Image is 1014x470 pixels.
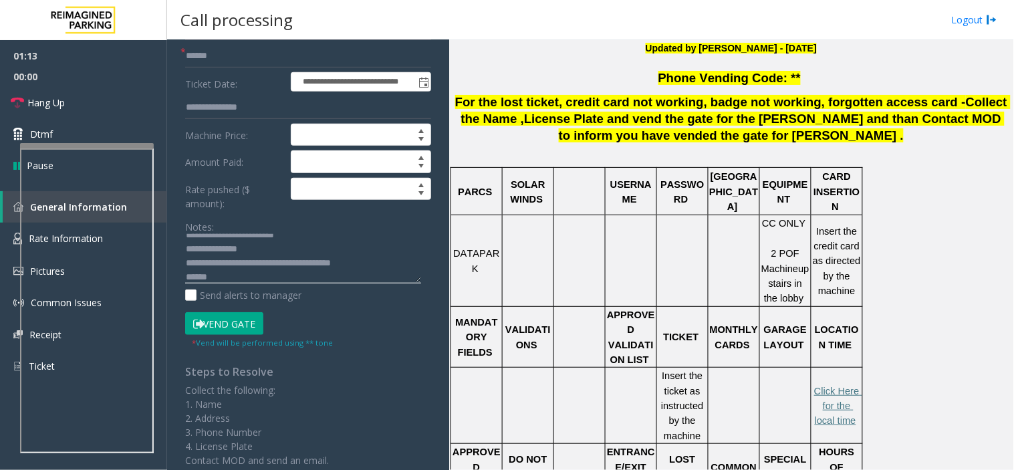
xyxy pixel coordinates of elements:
span: Contact MOD and send an email. [185,454,329,467]
label: Notes: [185,215,214,234]
span: LOCATION TIME [815,324,859,350]
span: For the lost ticket [455,95,559,109]
img: 'icon' [13,330,23,339]
label: Send alerts to manager [185,288,301,302]
img: 'icon' [13,360,22,372]
span: 1. Name [185,398,222,410]
span: Insert the ticket as instructed by the machine [661,370,707,441]
span: GARAGE LAYOUT [764,324,809,350]
a: Logout [952,13,997,27]
span: - [962,95,966,109]
span: upstairs in the lobby [764,263,809,304]
span: VALIDATIONS [505,324,551,350]
img: 'icon' [13,298,24,308]
small: Vend will be performed using ** tone [192,338,333,348]
span: Dtmf [30,127,53,141]
span: Increase value [412,179,430,189]
span: Decrease value [412,162,430,172]
span: Collect the Name ,License Plate and vend the gate for the [PERSON_NAME] and than Contact MOD to i... [461,95,1011,142]
font: Updated by [PERSON_NAME] - [DATE] [646,43,817,53]
span: MANDATORY FIELDS [455,317,498,358]
span: SOLAR WINDS [511,179,548,205]
span: CARD INSERTION [813,171,860,212]
span: Decrease value [412,189,430,200]
span: TICKET [664,332,699,342]
span: Increase value [412,151,430,162]
h3: Call processing [174,3,299,36]
label: Rate pushed ($ amount): [182,178,287,211]
img: 'icon' [13,202,23,212]
span: 2 POF Machine [761,248,802,273]
span: PASSWORD [660,179,704,205]
h4: Steps to Resolve [185,366,431,378]
button: Vend Gate [185,312,263,335]
span: Phone Vending Code: ** [658,71,801,85]
span: Hang Up [27,96,65,110]
span: USERNAME [610,179,652,205]
span: Decrease value [412,135,430,146]
span: 3. Phone Number [185,426,261,439]
img: logout [987,13,997,27]
label: Ticket Date: [182,72,287,92]
span: Insert the credit card as directed by the machine [813,226,864,297]
img: 'icon' [13,233,22,245]
label: Machine Price: [182,124,287,146]
span: Increase value [412,124,430,135]
span: EQUIPMENT [763,179,808,205]
span: 2. Address [185,412,230,425]
label: Amount Paid: [182,150,287,173]
img: 'icon' [13,267,23,275]
span: Toggle popup [416,73,430,92]
span: PARCS [458,187,492,197]
a: Click Here for the local time [814,386,862,427]
span: MONTHLY CARDS [710,324,761,350]
span: DATAPARK [453,248,499,273]
span: , credit card not working, badge not working, forgotten access card [559,95,958,109]
span: Collect the following: [185,384,275,396]
a: General Information [3,191,167,223]
span: CC ONLY [762,218,805,229]
span: APPROVED VALIDATION LIST [607,310,655,365]
span: [GEOGRAPHIC_DATA] [709,171,758,212]
span: 4. License Plate [185,440,253,453]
